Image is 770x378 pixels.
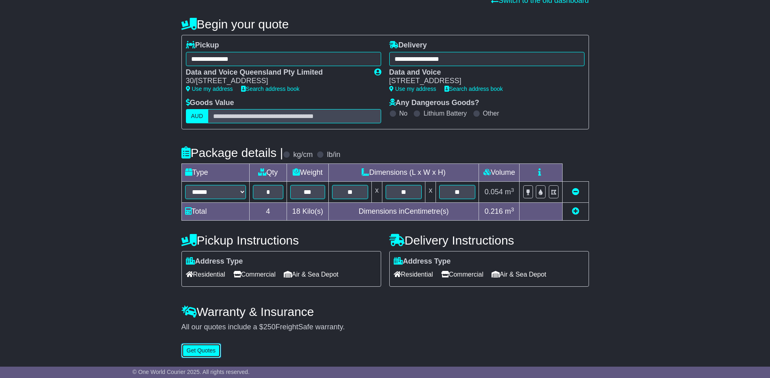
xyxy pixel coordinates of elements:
[505,188,514,196] span: m
[181,146,283,159] h4: Package details |
[186,268,225,281] span: Residential
[483,110,499,117] label: Other
[287,203,329,221] td: Kilo(s)
[241,86,300,92] a: Search address book
[394,257,451,266] label: Address Type
[492,268,546,281] span: Air & Sea Depot
[263,323,276,331] span: 250
[479,164,520,182] td: Volume
[186,109,209,123] label: AUD
[186,86,233,92] a: Use my address
[328,164,479,182] td: Dimensions (L x W x H)
[394,268,433,281] span: Residential
[186,68,366,77] div: Data and Voice Queensland Pty Limited
[186,257,243,266] label: Address Type
[399,110,408,117] label: No
[328,203,479,221] td: Dimensions in Centimetre(s)
[485,207,503,215] span: 0.216
[284,268,339,281] span: Air & Sea Depot
[181,323,589,332] div: All our quotes include a $ FreightSafe warranty.
[293,150,313,159] label: kg/cm
[181,305,589,318] h4: Warranty & Insurance
[181,164,249,182] td: Type
[186,99,234,107] label: Goods Value
[389,86,436,92] a: Use my address
[181,344,221,358] button: Get Quotes
[485,188,503,196] span: 0.054
[425,182,436,203] td: x
[292,207,300,215] span: 18
[287,164,329,182] td: Weight
[389,234,589,247] h4: Delivery Instructions
[511,187,514,193] sup: 3
[444,86,503,92] a: Search address book
[181,17,589,31] h4: Begin your quote
[572,207,579,215] a: Add new item
[249,203,287,221] td: 4
[572,188,579,196] a: Remove this item
[423,110,467,117] label: Lithium Battery
[505,207,514,215] span: m
[389,68,576,77] div: Data and Voice
[181,203,249,221] td: Total
[186,41,219,50] label: Pickup
[389,77,576,86] div: [STREET_ADDRESS]
[441,268,483,281] span: Commercial
[186,77,366,86] div: 30/[STREET_ADDRESS]
[389,41,427,50] label: Delivery
[181,234,381,247] h4: Pickup Instructions
[389,99,479,107] label: Any Dangerous Goods?
[233,268,276,281] span: Commercial
[132,369,250,375] span: © One World Courier 2025. All rights reserved.
[371,182,382,203] td: x
[249,164,287,182] td: Qty
[327,150,340,159] label: lb/in
[511,206,514,213] sup: 3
